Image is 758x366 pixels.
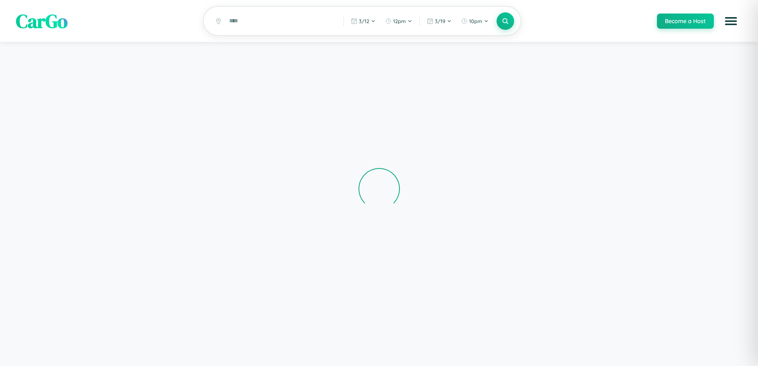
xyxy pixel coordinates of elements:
[423,15,456,27] button: 3/19
[435,18,445,24] span: 3 / 19
[720,10,742,32] button: Open menu
[381,15,416,27] button: 12pm
[469,18,482,24] span: 10pm
[359,18,369,24] span: 3 / 12
[457,15,493,27] button: 10pm
[393,18,406,24] span: 12pm
[347,15,380,27] button: 3/12
[657,14,714,29] button: Become a Host
[16,8,68,34] span: CarGo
